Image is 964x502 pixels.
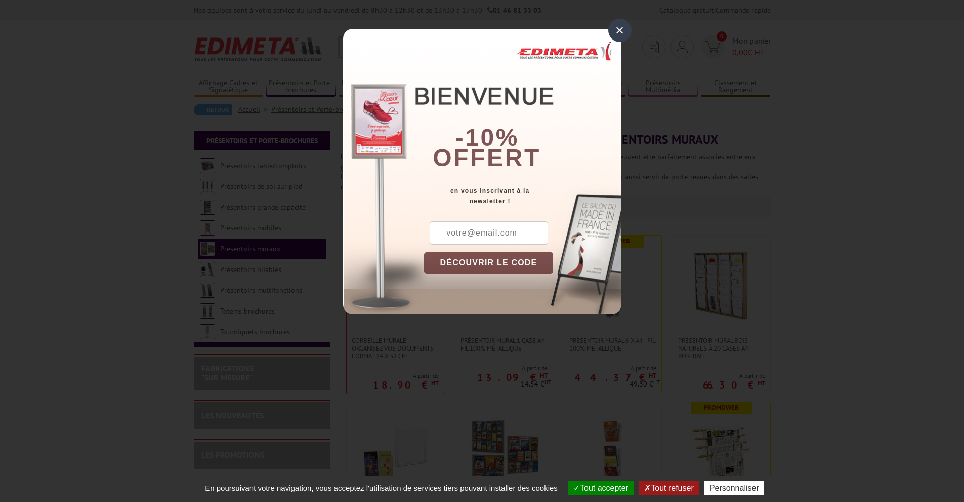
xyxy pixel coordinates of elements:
button: Personnaliser (fenêtre modale) [704,481,764,495]
span: En poursuivant votre navigation, vous acceptez l'utilisation de services tiers pouvant installer ... [200,484,563,492]
button: DÉCOUVRIR LE CODE [424,252,554,274]
button: Tout accepter [568,481,634,495]
b: -10% [455,124,519,151]
font: offert [433,144,541,171]
div: en vous inscrivant à la newsletter ! [424,186,621,206]
button: Tout refuser [639,481,698,495]
input: votre@email.com [430,221,548,245]
div: × [608,19,632,42]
